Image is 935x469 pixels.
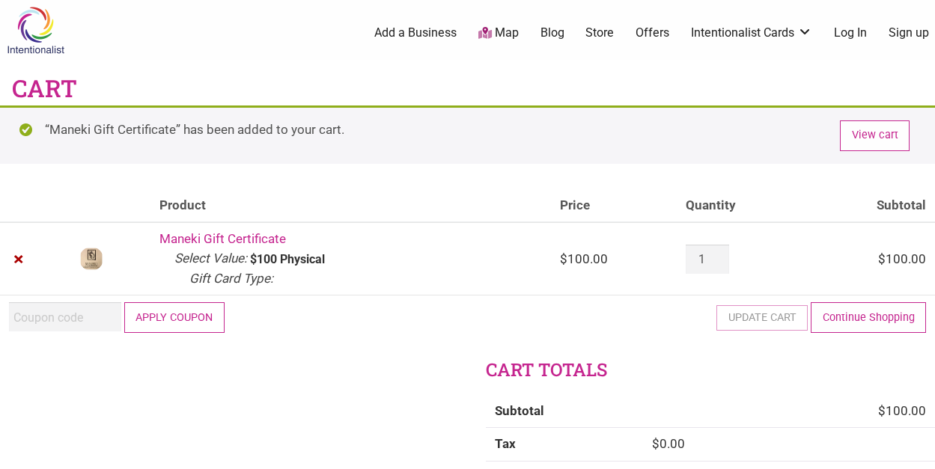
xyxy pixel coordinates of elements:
input: Coupon code [9,302,121,331]
a: Add a Business [374,25,457,41]
p: $100 [250,254,277,266]
a: Intentionalist Cards [691,25,812,41]
th: Quantity [677,189,807,223]
p: Physical [280,254,325,266]
a: Map [478,25,519,42]
bdi: 100.00 [560,251,608,266]
a: View cart [840,120,910,151]
th: Subtotal [486,395,643,428]
span: $ [560,251,567,266]
a: Remove Maneki Gift Certificate from cart [9,250,28,269]
img: Maneki Gift Certificate [79,247,103,271]
bdi: 100.00 [878,403,926,418]
span: $ [652,436,660,451]
a: Sign up [889,25,929,41]
th: Product [150,189,551,223]
span: $ [878,403,886,418]
th: Price [551,189,677,223]
input: Product quantity [686,245,729,274]
th: Subtotal [806,189,935,223]
dt: Gift Card Type: [189,269,273,289]
a: Continue Shopping [811,302,926,333]
span: $ [878,251,886,266]
a: Log In [834,25,867,41]
a: Offers [636,25,669,41]
th: Tax [486,427,643,461]
bdi: 0.00 [652,436,685,451]
bdi: 100.00 [878,251,926,266]
a: Maneki Gift Certificate [159,231,286,246]
a: Blog [540,25,564,41]
h1: Cart [12,72,77,105]
button: Apply coupon [124,302,225,333]
dt: Select Value: [174,249,247,269]
button: Update cart [716,305,808,331]
h2: Cart totals [486,358,935,383]
a: Store [585,25,614,41]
